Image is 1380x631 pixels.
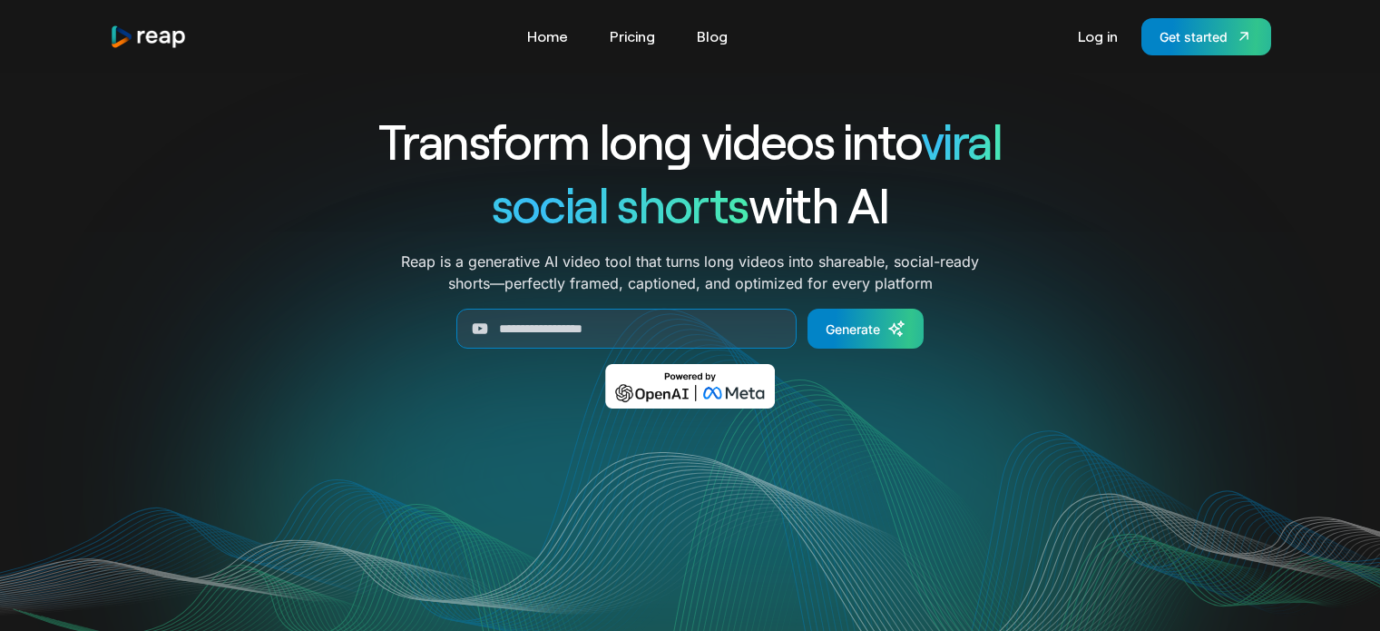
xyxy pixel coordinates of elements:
[688,22,737,51] a: Blog
[826,320,880,339] div: Generate
[1160,27,1228,46] div: Get started
[601,22,664,51] a: Pricing
[1069,22,1127,51] a: Log in
[313,173,1068,236] h1: with AI
[807,309,924,349] a: Generate
[492,174,749,233] span: social shorts
[313,109,1068,173] h1: Transform long videos into
[110,25,188,49] a: home
[1141,18,1271,55] a: Get started
[401,251,979,294] p: Reap is a generative AI video tool that turns long videos into shareable, social-ready shorts—per...
[110,25,188,49] img: reap logo
[605,364,775,409] img: Powered by OpenAI & Meta
[313,309,1068,349] form: Generate Form
[921,111,1002,170] span: viral
[518,22,577,51] a: Home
